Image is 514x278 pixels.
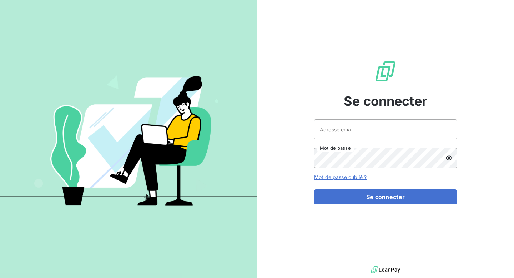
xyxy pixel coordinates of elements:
a: Mot de passe oublié ? [314,174,367,180]
img: Logo LeanPay [374,60,397,83]
input: placeholder [314,119,457,139]
span: Se connecter [344,91,427,111]
img: logo [371,264,400,275]
button: Se connecter [314,189,457,204]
